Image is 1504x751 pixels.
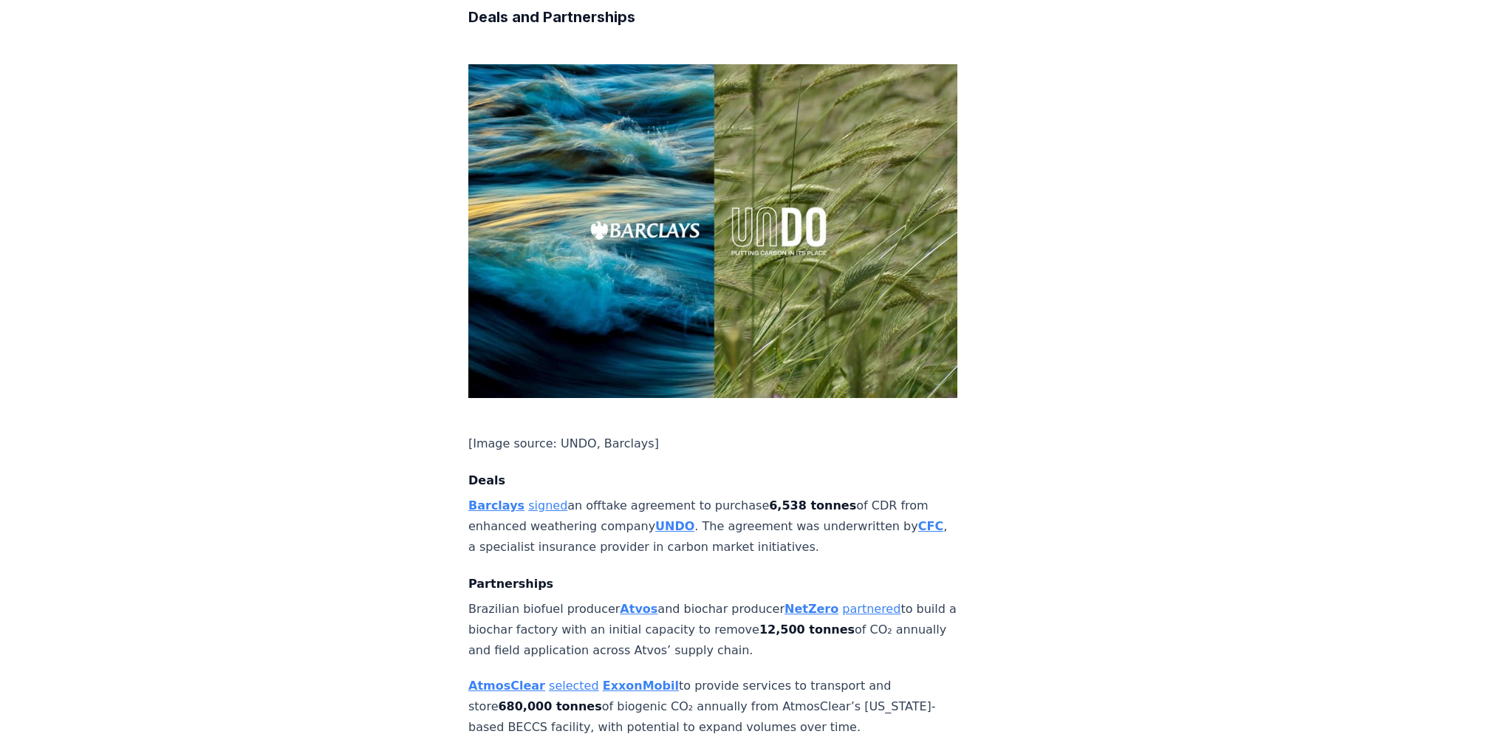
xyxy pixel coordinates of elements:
[498,699,601,713] strong: 680,000 tonnes
[468,676,957,738] p: to provide services to transport and store of biogenic CO₂ annually from AtmosClear’s [US_STATE]-...
[785,602,838,616] a: NetZero
[468,64,957,398] img: blog post image
[468,473,505,487] strong: Deals
[603,679,679,693] a: ExxonMobil
[620,602,657,616] a: Atvos
[468,577,553,591] strong: Partnerships
[759,623,855,637] strong: 12,500 tonnes
[655,519,694,533] a: UNDO
[468,8,635,26] strong: Deals and Partnerships
[842,602,900,616] a: partnered
[549,679,599,693] a: selected
[468,498,524,512] a: Barclays
[468,599,957,661] p: Brazilian biofuel producer and biochar producer to build a biochar factory with an initial capaci...
[528,498,567,512] a: signed
[468,495,957,558] p: an offtake agreement to purchase of CDR from enhanced weathering company . The agreement was unde...
[468,679,545,693] a: AtmosClear
[769,498,856,512] strong: 6,538 tonnes
[468,433,957,454] p: [Image source: UNDO, Barclays]
[918,519,943,533] a: CFC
